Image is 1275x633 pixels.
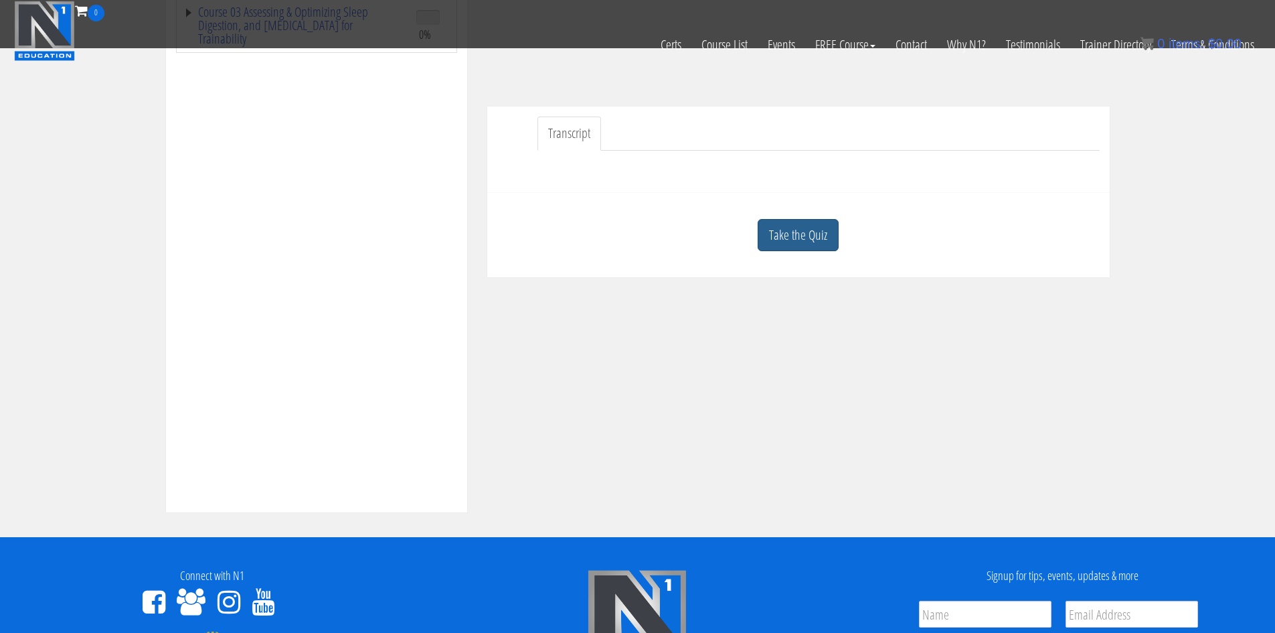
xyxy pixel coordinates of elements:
a: Contact [885,21,937,68]
input: Email Address [1066,601,1198,628]
a: Transcript [537,117,601,151]
span: items: [1169,36,1204,51]
a: FREE Course [805,21,885,68]
a: Trainer Directory [1070,21,1161,68]
h4: Connect with N1 [10,569,415,583]
span: $ [1208,36,1215,51]
a: Terms & Conditions [1161,21,1264,68]
a: Course List [691,21,758,68]
a: 0 items: $0.00 [1140,36,1242,51]
a: Events [758,21,805,68]
input: Name [919,601,1051,628]
bdi: 0.00 [1208,36,1242,51]
img: n1-education [14,1,75,61]
span: 0 [88,5,104,21]
h4: Signup for tips, events, updates & more [860,569,1265,583]
span: 0 [1157,36,1165,51]
a: Certs [651,21,691,68]
a: 0 [75,1,104,19]
a: Why N1? [937,21,996,68]
a: Take the Quiz [758,219,839,252]
img: icon11.png [1140,37,1154,50]
a: Testimonials [996,21,1070,68]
